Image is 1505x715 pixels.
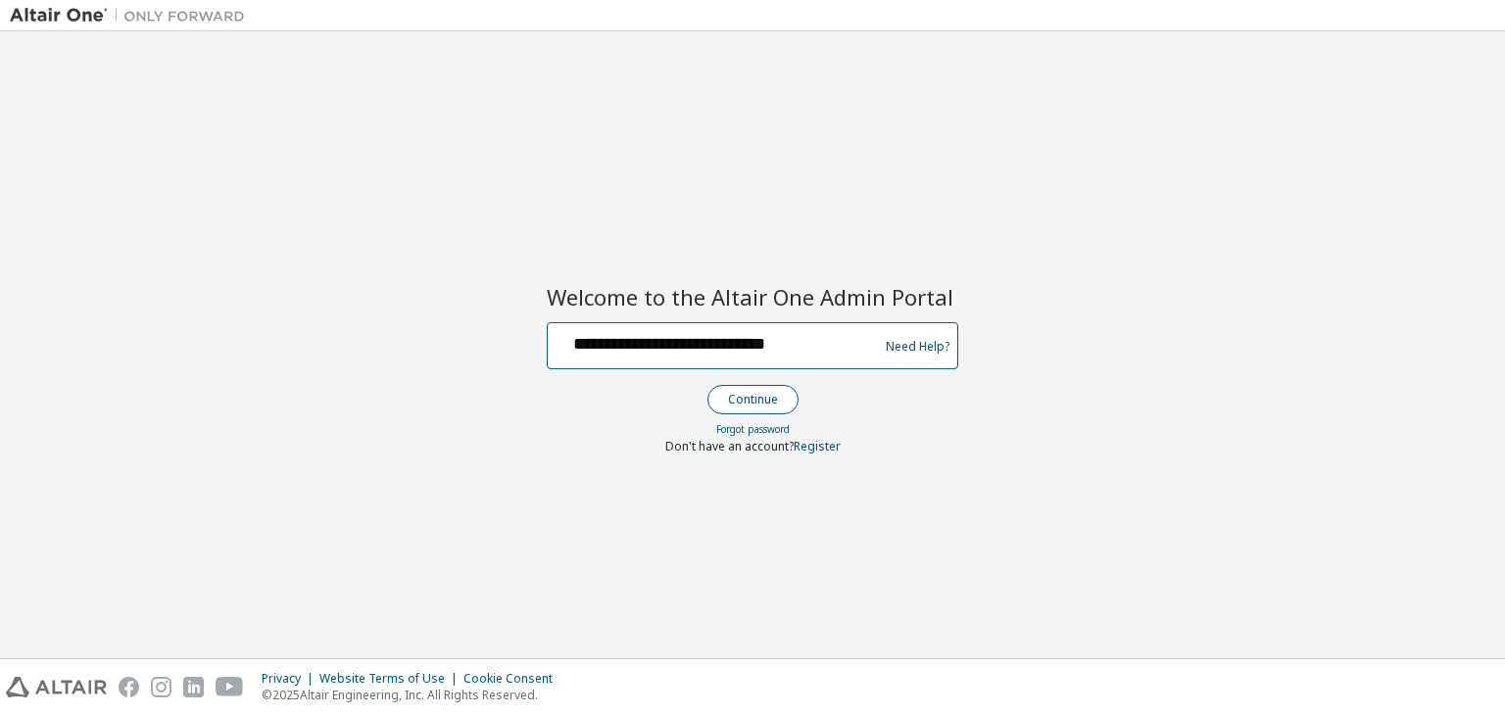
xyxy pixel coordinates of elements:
div: Website Terms of Use [319,671,463,687]
button: Continue [707,385,799,414]
img: instagram.svg [151,677,171,697]
div: Privacy [262,671,319,687]
a: Need Help? [886,346,949,347]
div: Cookie Consent [463,671,564,687]
h2: Welcome to the Altair One Admin Portal [547,283,958,310]
p: © 2025 Altair Engineering, Inc. All Rights Reserved. [262,687,564,703]
img: linkedin.svg [183,677,204,697]
span: Don't have an account? [665,438,794,454]
img: youtube.svg [216,677,244,697]
a: Register [794,438,841,454]
img: altair_logo.svg [6,677,107,697]
a: Forgot password [716,422,790,436]
img: Altair One [10,6,255,25]
img: facebook.svg [119,677,139,697]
